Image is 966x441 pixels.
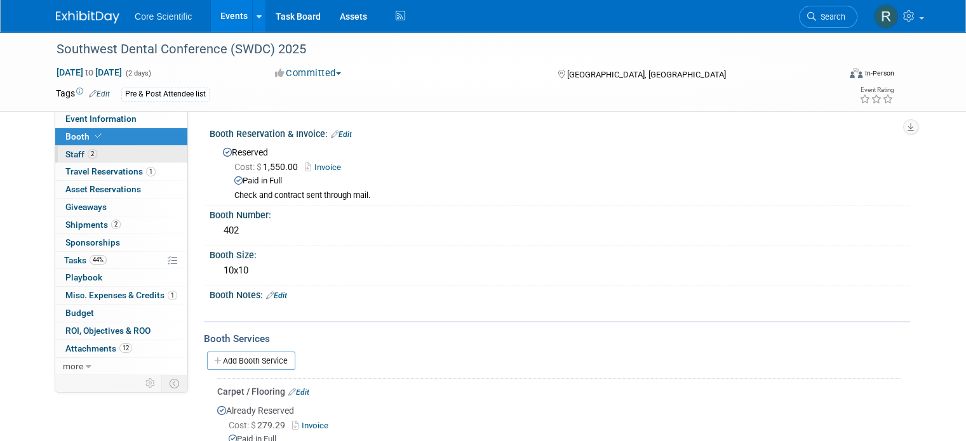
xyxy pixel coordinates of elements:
[121,88,210,101] div: Pre & Post Attendee list
[135,11,192,22] span: Core Scientific
[55,305,187,322] a: Budget
[210,124,910,141] div: Booth Reservation & Invoice:
[770,66,894,85] div: Event Format
[111,220,121,229] span: 2
[55,234,187,251] a: Sponsorships
[88,149,97,159] span: 2
[56,67,123,78] span: [DATE] [DATE]
[65,202,107,212] span: Giveaways
[55,110,187,128] a: Event Information
[65,166,156,176] span: Travel Reservations
[90,255,107,265] span: 44%
[65,326,151,336] span: ROI, Objectives & ROO
[292,421,333,430] a: Invoice
[567,70,726,79] span: [GEOGRAPHIC_DATA], [GEOGRAPHIC_DATA]
[859,87,894,93] div: Event Rating
[55,358,187,375] a: more
[55,146,187,163] a: Staff2
[65,184,141,194] span: Asset Reservations
[816,12,845,22] span: Search
[55,269,187,286] a: Playbook
[65,308,94,318] span: Budget
[168,291,177,300] span: 1
[65,220,121,230] span: Shipments
[55,322,187,339] a: ROI, Objectives & ROO
[56,11,119,23] img: ExhibitDay
[266,291,287,300] a: Edit
[55,287,187,304] a: Misc. Expenses & Credits1
[55,340,187,357] a: Attachments12
[234,190,901,201] div: Check and contract sent through mail.
[288,388,309,397] a: Edit
[83,67,95,77] span: to
[210,206,910,221] div: Booth Number:
[64,255,107,265] span: Tasks
[95,133,102,140] i: Booth reservation complete
[65,290,177,300] span: Misc. Expenses & Credits
[55,163,187,180] a: Travel Reservations1
[56,87,110,102] td: Tags
[874,4,898,29] img: Rachel Wolff
[55,128,187,145] a: Booth
[89,89,110,98] a: Edit
[305,162,347,172] a: Invoice
[331,130,352,139] a: Edit
[234,162,303,172] span: 1,550.00
[207,352,295,370] a: Add Booth Service
[63,361,83,371] span: more
[229,420,290,430] span: 279.29
[210,246,910,261] div: Booth Size:
[210,286,910,302] div: Booth Notes:
[140,375,162,392] td: Personalize Event Tab Strip
[65,114,137,124] span: Event Information
[146,167,156,176] span: 1
[850,68,862,78] img: Format-Inperson.png
[65,272,102,282] span: Playbook
[55,181,187,198] a: Asset Reservations
[119,343,132,353] span: 12
[234,175,901,187] div: Paid in Full
[52,38,823,61] div: Southwest Dental Conference (SWDC) 2025
[799,6,857,28] a: Search
[271,67,346,80] button: Committed
[219,221,901,240] div: 402
[864,69,894,78] div: In-Person
[65,237,120,247] span: Sponsorships
[229,420,257,430] span: Cost: $
[65,131,104,142] span: Booth
[55,252,187,269] a: Tasks44%
[162,375,188,392] td: Toggle Event Tabs
[204,332,910,346] div: Booth Services
[124,69,151,77] span: (2 days)
[65,343,132,353] span: Attachments
[55,199,187,216] a: Giveaways
[55,216,187,234] a: Shipments2
[219,261,901,280] div: 10x10
[217,385,901,398] div: Carpet / Flooring
[219,143,901,201] div: Reserved
[65,149,97,159] span: Staff
[234,162,263,172] span: Cost: $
